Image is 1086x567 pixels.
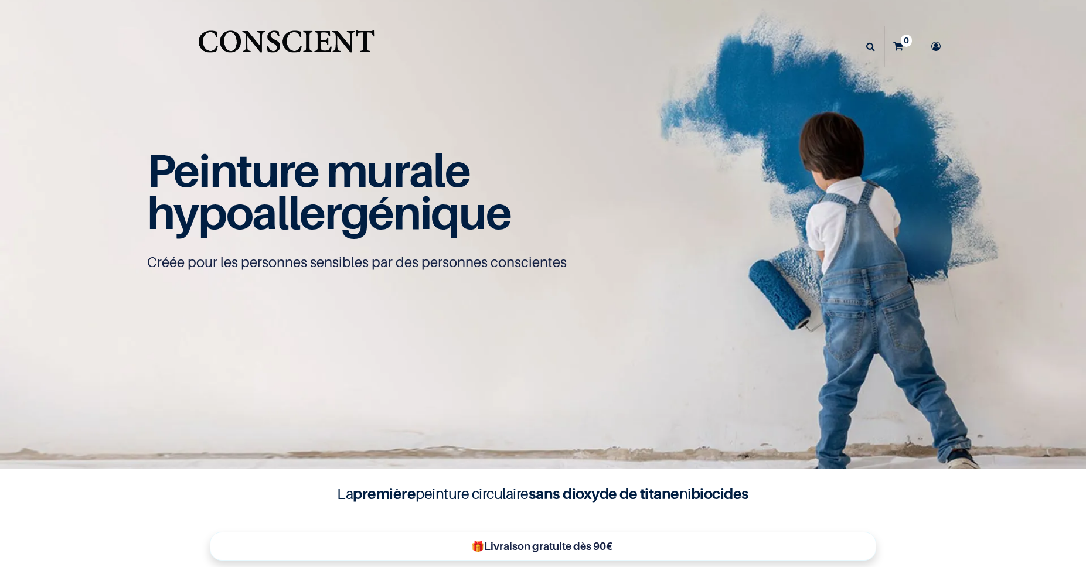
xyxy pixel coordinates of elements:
[196,23,377,70] a: Logo of Conscient
[471,540,612,552] b: 🎁Livraison gratuite dès 90€
[529,484,679,503] b: sans dioxyde de titane
[309,483,778,505] h4: La peinture circulaire ni
[885,26,918,67] a: 0
[147,185,511,240] span: hypoallergénique
[147,143,470,197] span: Peinture murale
[196,23,377,70] img: Conscient
[691,484,749,503] b: biocides
[353,484,416,503] b: première
[901,35,912,46] sup: 0
[147,253,939,272] p: Créée pour les personnes sensibles par des personnes conscientes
